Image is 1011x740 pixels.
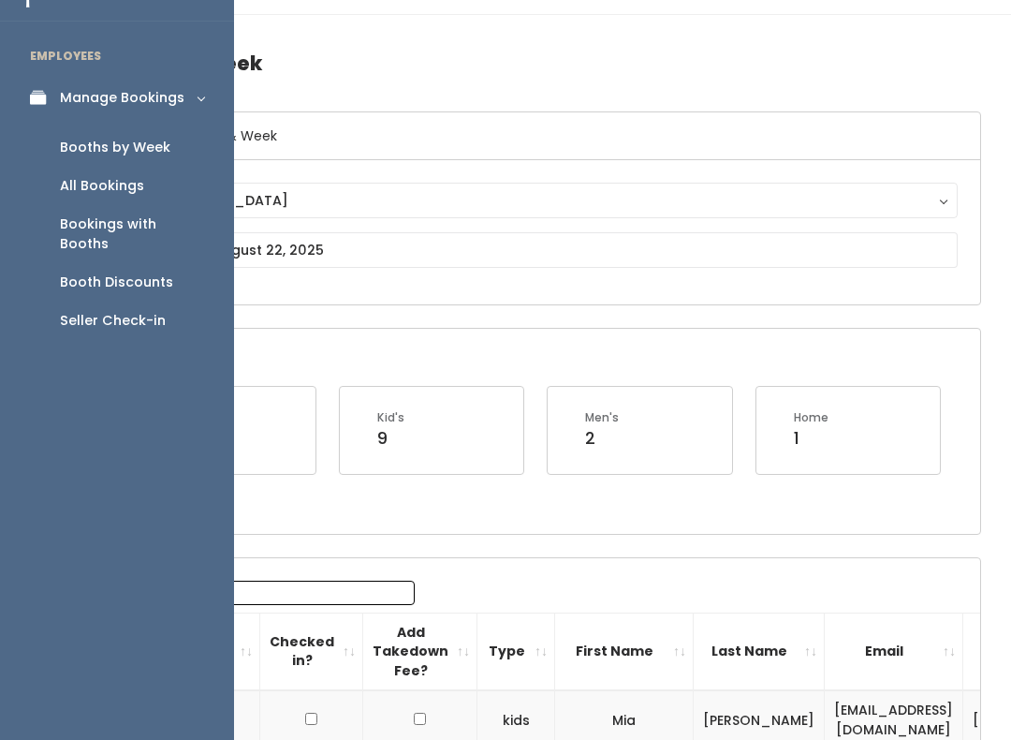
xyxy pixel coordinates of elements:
[96,112,980,160] h6: Select Location & Week
[377,426,404,451] div: 9
[585,426,619,451] div: 2
[60,273,173,292] div: Booth Discounts
[137,190,940,211] div: [GEOGRAPHIC_DATA]
[377,409,404,426] div: Kid's
[119,183,958,218] button: [GEOGRAPHIC_DATA]
[555,613,694,690] th: First Name: activate to sort column ascending
[260,613,363,690] th: Checked in?: activate to sort column ascending
[60,88,184,108] div: Manage Bookings
[60,176,144,196] div: All Bookings
[60,311,166,331] div: Seller Check-in
[477,613,555,690] th: Type: activate to sort column ascending
[60,138,170,157] div: Booths by Week
[585,409,619,426] div: Men's
[363,613,477,690] th: Add Takedown Fee?: activate to sort column ascending
[825,613,963,690] th: Email: activate to sort column ascending
[119,232,958,268] input: August 16 - August 22, 2025
[176,581,415,605] input: Search:
[794,409,828,426] div: Home
[794,426,828,451] div: 1
[95,37,981,89] h4: Booths by Week
[60,215,204,254] div: Bookings with Booths
[694,613,825,690] th: Last Name: activate to sort column ascending
[108,581,415,605] label: Search:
